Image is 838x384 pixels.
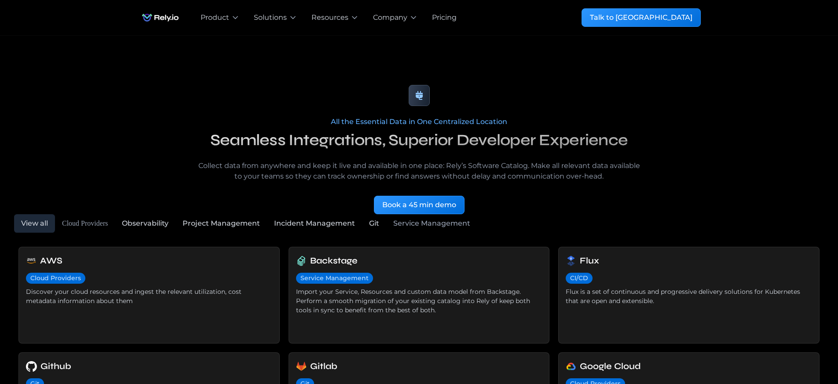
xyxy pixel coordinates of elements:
a: AWS [26,254,272,267]
div: Service Management [393,218,470,229]
h6: AWS [40,254,62,267]
h6: Gitlab [310,360,337,373]
div: Observability [122,218,168,229]
div: Book a 45 min demo [382,200,456,210]
div: Product [201,12,229,23]
div: Import your Service, Resources and custom data model from Backstage. Perform a smooth migration o... [296,287,542,315]
h6: Flux [580,254,599,267]
div: Talk to [GEOGRAPHIC_DATA] [590,12,692,23]
h2: Seamless Integrations, Superior Developer Experience [194,127,644,154]
div: Solutions [254,12,287,23]
div: Flux is a set of continuous and progressive delivery solutions for Kubernetes that are open and e... [566,287,812,306]
a: Backstage [296,254,542,267]
h6: Github [40,360,71,373]
div: Cloud Providers [62,218,108,229]
img: Rely.io logo [138,9,183,26]
div: Company [373,12,407,23]
div: Git [369,218,379,229]
a: Gitlab [296,360,542,373]
h6: Google Cloud [580,360,641,373]
div: CI/CD [570,274,588,283]
a: Pricing [432,12,457,23]
div: Cloud Providers [30,274,81,283]
h6: Backstage [310,254,358,267]
div: Incident Management [274,218,355,229]
div: Discover your cloud resources and ingest the relevant utilization, cost metadata information abou... [26,287,272,306]
div: All the Essential Data in One Centralized Location [194,117,644,127]
div: Service Management [300,274,369,283]
a: Google Cloud [566,360,812,373]
a: Book a 45 min demo [374,196,465,214]
a: Talk to [GEOGRAPHIC_DATA] [582,8,701,27]
p: Collect data from anywhere and keep it live and available in one place: Rely’s Software Catalog. ... [194,161,644,182]
div: Project Management [183,218,260,229]
div: Resources [311,12,348,23]
a: Flux [566,254,812,267]
a: home [138,9,183,26]
div: View all [21,218,48,229]
a: Github [26,360,272,373]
